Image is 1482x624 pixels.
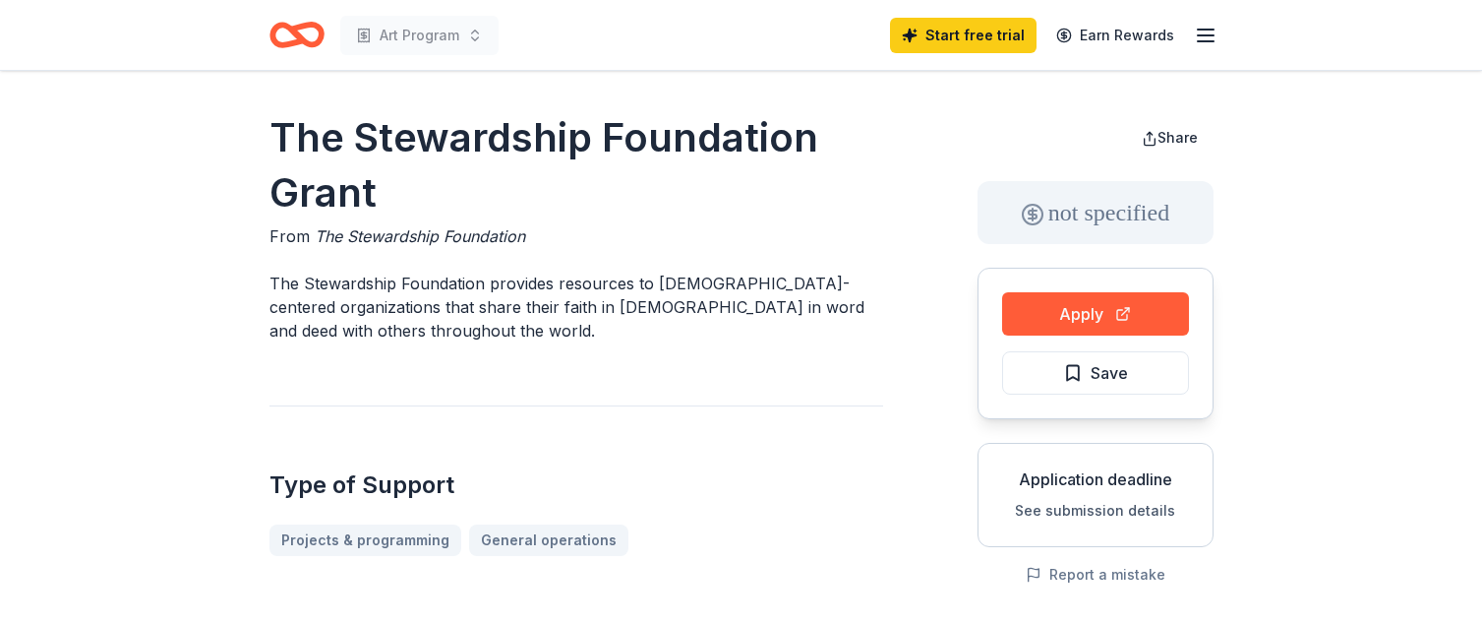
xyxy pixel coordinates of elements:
button: Save [1002,351,1189,395]
h1: The Stewardship Foundation Grant [269,110,883,220]
div: From [269,224,883,248]
a: Projects & programming [269,525,461,556]
a: Earn Rewards [1044,18,1186,53]
span: Art Program [380,24,459,47]
span: Save [1091,360,1128,386]
span: Share [1157,129,1198,146]
button: Report a mistake [1026,563,1165,587]
h2: Type of Support [269,469,883,501]
div: Application deadline [994,468,1197,491]
a: Home [269,12,325,58]
a: Start free trial [890,18,1037,53]
span: The Stewardship Foundation [315,226,525,246]
button: See submission details [1015,499,1175,523]
a: General operations [469,525,628,556]
button: Art Program [340,16,499,55]
button: Share [1126,118,1214,157]
button: Apply [1002,292,1189,336]
p: The Stewardship Foundation provides resources to [DEMOGRAPHIC_DATA]-centered organizations that s... [269,272,883,343]
div: not specified [978,181,1214,244]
